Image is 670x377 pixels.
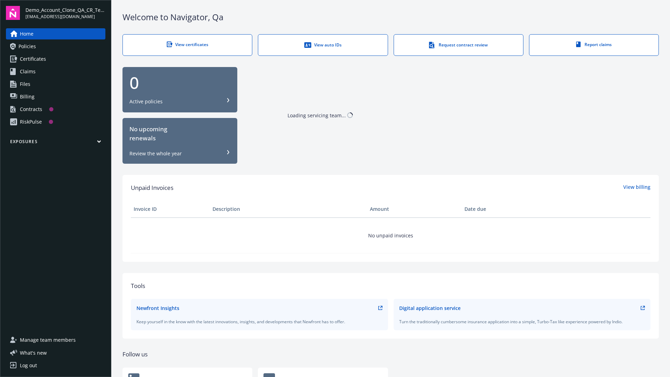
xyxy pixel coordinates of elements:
div: Turn the traditionally cumbersome insurance application into a simple, Turbo-Tax like experience ... [399,319,645,325]
th: Date due [462,201,541,217]
div: Report claims [543,42,645,47]
button: Demo_Account_Clone_QA_CR_Tests_Prospect[EMAIL_ADDRESS][DOMAIN_NAME] [25,6,105,20]
button: No upcomingrenewalsReview the whole year [122,118,237,164]
a: Home [6,28,105,39]
span: Files [20,79,30,90]
div: Loading servicing team... [288,112,346,119]
span: Manage team members [20,334,76,346]
button: What's new [6,349,58,356]
div: Tools [131,281,650,290]
a: RiskPulse [6,116,105,127]
div: Contracts [20,104,42,115]
img: navigator-logo.svg [6,6,20,20]
a: Billing [6,91,105,102]
a: Report claims [529,34,659,56]
div: 0 [129,74,230,91]
div: No upcoming renewals [129,125,230,143]
div: Follow us [122,350,659,359]
button: Exposures [6,139,105,147]
span: Policies [18,41,36,52]
div: Keep yourself in the know with the latest innovations, insights, and developments that Newfront h... [136,319,382,325]
span: [EMAIL_ADDRESS][DOMAIN_NAME] [25,14,105,20]
a: Claims [6,66,105,77]
th: Description [210,201,367,217]
span: Billing [20,91,35,102]
a: Request contract review [394,34,523,56]
div: RiskPulse [20,116,42,127]
div: Newfront Insights [136,304,179,312]
span: Certificates [20,53,46,65]
a: Contracts [6,104,105,115]
th: Amount [367,201,462,217]
button: 0Active policies [122,67,237,113]
span: Unpaid Invoices [131,183,173,192]
a: Policies [6,41,105,52]
a: View billing [623,183,650,192]
a: Certificates [6,53,105,65]
div: Request contract review [408,42,509,49]
td: No unpaid invoices [131,217,650,253]
div: View certificates [137,42,238,47]
div: Log out [20,360,37,371]
div: Review the whole year [129,150,182,157]
div: Welcome to Navigator , Qa [122,11,659,23]
div: Active policies [129,98,163,105]
th: Invoice ID [131,201,210,217]
div: Digital application service [399,304,461,312]
a: View auto IDs [258,34,388,56]
span: What ' s new [20,349,47,356]
a: Manage team members [6,334,105,346]
span: Claims [20,66,36,77]
a: View certificates [122,34,252,56]
span: Demo_Account_Clone_QA_CR_Tests_Prospect [25,6,105,14]
div: View auto IDs [272,42,373,49]
span: Home [20,28,33,39]
a: Files [6,79,105,90]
